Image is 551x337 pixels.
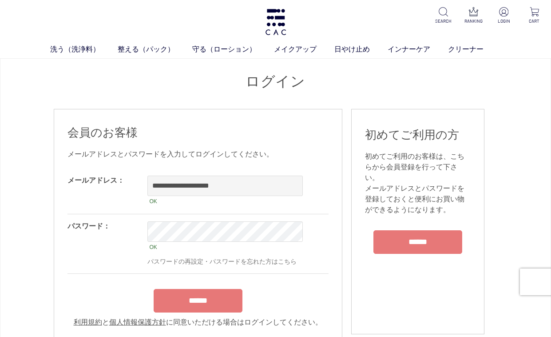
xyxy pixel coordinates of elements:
a: 整える（パック） [118,44,192,55]
a: インナーケア [388,44,448,55]
div: OK [147,242,303,253]
a: 利用規約 [74,318,102,326]
a: SEARCH [434,7,453,24]
a: 日やけ止め [334,44,388,55]
a: 洗う（洗浄料） [50,44,118,55]
a: LOGIN [494,7,514,24]
a: クリーナー [448,44,501,55]
a: 守る（ローション） [192,44,274,55]
div: OK [147,196,303,207]
h1: ログイン [54,72,498,91]
a: メイクアップ [274,44,334,55]
label: パスワード： [67,222,110,230]
a: パスワードの再設定・パスワードを忘れた方はこちら [147,258,297,265]
img: logo [264,9,287,35]
a: CART [524,7,544,24]
span: 初めてご利用の方 [365,128,459,141]
div: 初めてご利用のお客様は、こちらから会員登録を行って下さい。 メールアドレスとパスワードを登録しておくと便利にお買い物ができるようになります。 [365,151,471,215]
p: CART [524,18,544,24]
p: SEARCH [434,18,453,24]
span: 会員のお客様 [67,126,138,139]
p: RANKING [464,18,484,24]
p: LOGIN [494,18,514,24]
a: RANKING [464,7,484,24]
div: と に同意いただける場合はログインしてください。 [67,317,329,328]
div: メールアドレスとパスワードを入力してログインしてください。 [67,149,329,160]
a: 個人情報保護方針 [109,318,166,326]
label: メールアドレス： [67,177,124,184]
